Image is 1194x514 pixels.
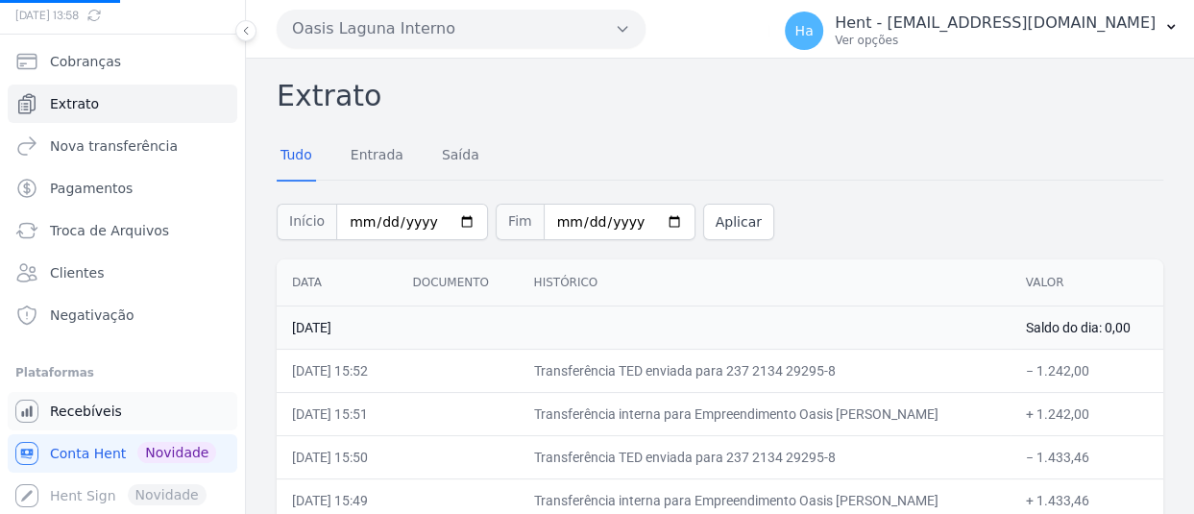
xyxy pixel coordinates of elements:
a: Recebíveis [8,392,237,430]
a: Entrada [347,132,407,182]
th: Histórico [519,259,1011,306]
span: Novidade [137,442,216,463]
td: Transferência TED enviada para 237 2134 29295-8 [519,349,1011,392]
a: Negativação [8,296,237,334]
span: Recebíveis [50,402,122,421]
a: Pagamentos [8,169,237,208]
td: Transferência TED enviada para 237 2134 29295-8 [519,435,1011,478]
td: [DATE] 15:50 [277,435,397,478]
a: Extrato [8,85,237,123]
a: Troca de Arquivos [8,211,237,250]
td: − 1.242,00 [1011,349,1163,392]
a: Clientes [8,254,237,292]
p: Ver opções [835,33,1156,48]
button: Aplicar [703,204,774,240]
p: Hent - [EMAIL_ADDRESS][DOMAIN_NAME] [835,13,1156,33]
span: Extrato [50,94,99,113]
span: Conta Hent [50,444,126,463]
td: − 1.433,46 [1011,435,1163,478]
button: Oasis Laguna Interno [277,10,646,48]
span: Negativação [50,306,134,325]
span: Pagamentos [50,179,133,198]
span: [DATE] 13:58 [15,7,207,24]
a: Conta Hent Novidade [8,434,237,473]
td: Saldo do dia: 0,00 [1011,306,1163,349]
span: Início [277,204,336,240]
a: Nova transferência [8,127,237,165]
span: Fim [496,204,544,240]
td: [DATE] [277,306,1011,349]
div: Plataformas [15,361,230,384]
th: Valor [1011,259,1163,306]
td: + 1.242,00 [1011,392,1163,435]
span: Cobranças [50,52,121,71]
td: [DATE] 15:52 [277,349,397,392]
a: Tudo [277,132,316,182]
span: Clientes [50,263,104,282]
a: Saída [438,132,483,182]
th: Documento [397,259,518,306]
td: [DATE] 15:51 [277,392,397,435]
th: Data [277,259,397,306]
td: Transferência interna para Empreendimento Oasis [PERSON_NAME] [519,392,1011,435]
span: Nova transferência [50,136,178,156]
button: Ha Hent - [EMAIL_ADDRESS][DOMAIN_NAME] Ver opções [769,4,1194,58]
h2: Extrato [277,74,1163,117]
a: Cobranças [8,42,237,81]
span: Ha [794,24,813,37]
span: Troca de Arquivos [50,221,169,240]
